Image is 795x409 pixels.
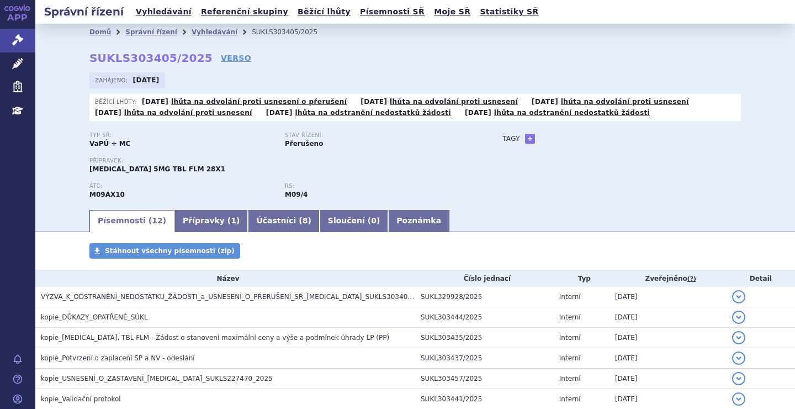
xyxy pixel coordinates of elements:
span: 1 [231,216,236,225]
span: VÝZVA_K_ODSTRANĚNÍ_NEDOSTATKU_ŽÁDOSTI_a_USNESENÍ_O_PŘERUŠENÍ_SŘ_EVRYSDI_SUKLS303405_2025 [41,293,432,301]
span: Interní [559,313,581,321]
h3: Tagy [502,132,520,145]
span: Interní [559,334,581,342]
button: detail [732,392,745,406]
span: Běžící lhůty: [95,97,139,106]
strong: [DATE] [266,109,293,117]
span: Zahájeno: [95,76,130,85]
th: Číslo jednací [415,270,554,287]
a: Poznámka [388,210,449,232]
a: Moje SŘ [431,4,474,19]
strong: SUKLS303405/2025 [89,51,213,65]
strong: [DATE] [133,76,160,84]
td: SUKL303437/2025 [415,348,554,369]
p: - [142,97,347,106]
span: kopie_EVRYSDI, TBL FLM - Žádost o stanovení maximální ceny a výše a podmínek úhrady LP (PP) [41,334,389,342]
span: 0 [371,216,377,225]
a: Vyhledávání [132,4,195,19]
td: [DATE] [609,328,727,348]
a: Písemnosti SŘ [357,4,428,19]
a: lhůta na odstranění nedostatků žádosti [295,109,451,117]
a: lhůta na odstranění nedostatků žádosti [494,109,650,117]
a: Písemnosti (12) [89,210,174,232]
span: kopie_Validační protokol [41,395,121,403]
strong: RISDIPLAM [89,191,125,198]
a: Běžící lhůty [294,4,354,19]
a: VERSO [221,53,251,64]
a: lhůta na odvolání proti usnesení o přerušení [171,98,347,106]
a: Vyhledávání [192,28,237,36]
span: Interní [559,395,581,403]
a: lhůta na odvolání proti usnesení [561,98,689,106]
span: 8 [303,216,308,225]
a: Domů [89,28,111,36]
p: ATC: [89,183,274,190]
th: Typ [554,270,609,287]
span: kopie_USNESENÍ_O_ZASTAVENÍ_EVRYSDI_SUKLS227470_2025 [41,375,273,382]
td: [DATE] [609,307,727,328]
span: kopie_Potvrzení o zaplacení SP a NV - odeslání [41,354,195,362]
strong: [DATE] [465,109,491,117]
a: Referenční skupiny [198,4,291,19]
button: detail [732,311,745,324]
p: Typ SŘ: [89,132,274,139]
th: Název [35,270,415,287]
th: Detail [727,270,795,287]
li: SUKLS303405/2025 [252,24,332,40]
td: SUKL303457/2025 [415,369,554,389]
p: Přípravek: [89,158,480,164]
a: lhůta na odvolání proti usnesení [390,98,518,106]
td: SUKL303435/2025 [415,328,554,348]
td: [DATE] [609,369,727,389]
p: RS: [285,183,469,190]
a: Účastníci (8) [248,210,319,232]
p: - [532,97,689,106]
h2: Správní řízení [35,4,132,19]
p: - [95,108,252,117]
button: detail [732,372,745,385]
th: Zveřejněno [609,270,727,287]
abbr: (?) [687,275,696,283]
a: Přípravky (1) [174,210,248,232]
p: - [266,108,451,117]
td: SUKL329928/2025 [415,287,554,307]
span: Interní [559,375,581,382]
span: Interní [559,293,581,301]
a: + [525,134,535,144]
td: [DATE] [609,348,727,369]
p: - [361,97,518,106]
span: 12 [152,216,162,225]
strong: [DATE] [361,98,387,106]
a: Sloučení (0) [320,210,388,232]
span: [MEDICAL_DATA] 5MG TBL FLM 28X1 [89,165,225,173]
button: detail [732,290,745,303]
td: [DATE] [609,287,727,307]
strong: VaPÚ + MC [89,140,130,148]
a: Statistiky SŘ [476,4,542,19]
strong: risdiplam [285,191,308,198]
span: Interní [559,354,581,362]
span: Stáhnout všechny písemnosti (zip) [105,247,235,255]
strong: [DATE] [95,109,121,117]
td: SUKL303444/2025 [415,307,554,328]
a: lhůta na odvolání proti usnesení [124,109,252,117]
button: detail [732,331,745,344]
strong: [DATE] [142,98,168,106]
p: - [465,108,650,117]
p: Stav řízení: [285,132,469,139]
span: kopie_DŮKAZY_OPATŘENÉ_SÚKL [41,313,148,321]
strong: [DATE] [532,98,558,106]
strong: Přerušeno [285,140,323,148]
a: Stáhnout všechny písemnosti (zip) [89,243,240,259]
button: detail [732,352,745,365]
a: Správní řízení [125,28,177,36]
